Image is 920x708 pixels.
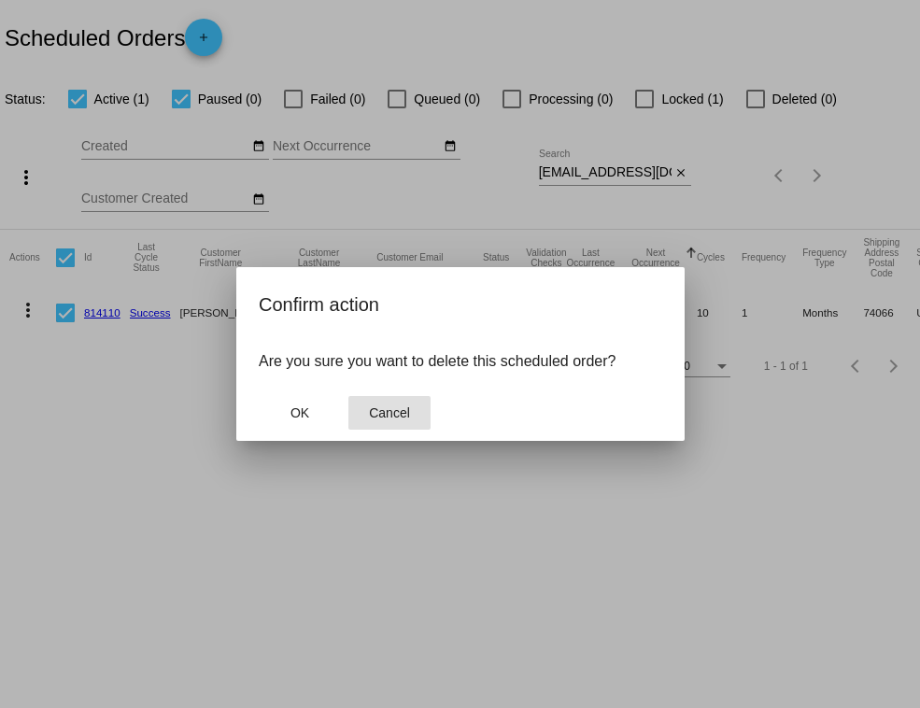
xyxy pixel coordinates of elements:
button: Close dialog [348,396,431,430]
span: OK [290,405,308,420]
button: Close dialog [259,396,341,430]
span: Cancel [369,405,410,420]
p: Are you sure you want to delete this scheduled order? [259,353,662,370]
h2: Confirm action [259,290,662,319]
